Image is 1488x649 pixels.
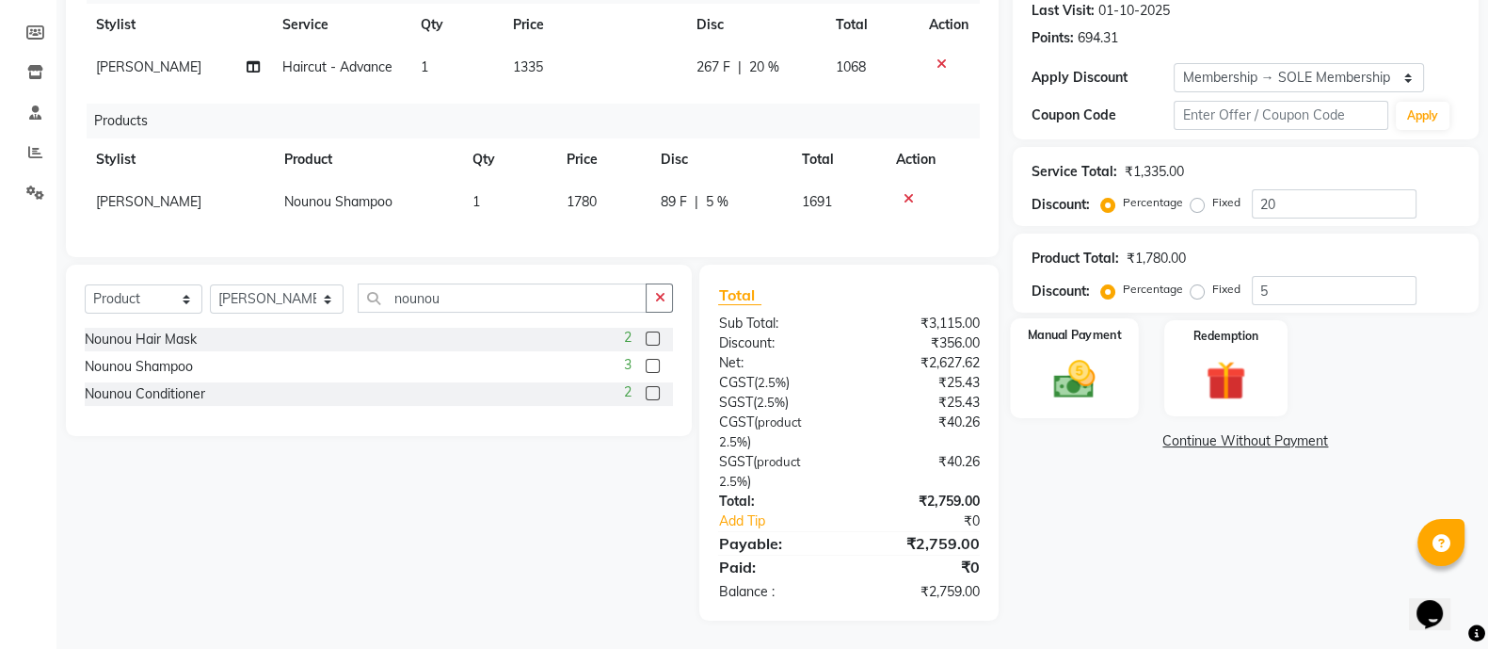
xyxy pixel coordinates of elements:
[623,328,631,348] span: 2
[704,353,849,373] div: Net:
[757,375,785,390] span: 2.5%
[567,193,597,210] span: 1780
[873,511,994,531] div: ₹0
[718,474,746,489] span: 2.5%
[718,374,753,391] span: CGST
[849,373,994,393] div: ₹25.43
[1032,162,1117,182] div: Service Total:
[1409,574,1469,630] iframe: chat widget
[704,532,849,555] div: Payable:
[849,532,994,555] div: ₹2,759.00
[85,4,271,46] th: Stylist
[849,413,994,452] div: ₹40.26
[358,284,647,313] input: Search or Scan
[718,394,752,411] span: SGST
[1127,249,1186,268] div: ₹1,780.00
[502,4,685,46] th: Price
[623,355,631,375] span: 3
[849,452,994,492] div: ₹40.26
[802,193,832,210] span: 1691
[649,138,791,181] th: Disc
[96,193,201,210] span: [PERSON_NAME]
[271,4,409,46] th: Service
[706,192,728,212] span: 5 %
[1193,356,1257,405] img: _gift.svg
[704,452,849,492] div: ( )
[849,333,994,353] div: ₹356.00
[704,492,849,511] div: Total:
[756,454,800,469] span: product
[1396,102,1449,130] button: Apply
[718,285,761,305] span: Total
[849,353,994,373] div: ₹2,627.62
[1032,1,1095,21] div: Last Visit:
[704,582,849,602] div: Balance :
[1078,28,1118,48] div: 694.31
[513,58,543,75] span: 1335
[661,192,687,212] span: 89 F
[282,58,392,75] span: Haircut - Advance
[623,382,631,402] span: 2
[718,453,752,470] span: SGST
[1125,162,1184,182] div: ₹1,335.00
[85,384,205,404] div: Nounou Conditioner
[718,434,746,449] span: 2.5%
[555,138,649,181] th: Price
[749,57,779,77] span: 20 %
[1123,194,1183,211] label: Percentage
[704,393,849,413] div: ( )
[1098,1,1170,21] div: 01-10-2025
[849,393,994,413] div: ₹25.43
[849,582,994,602] div: ₹2,759.00
[1032,195,1090,215] div: Discount:
[704,413,849,452] div: ( )
[849,314,994,333] div: ₹3,115.00
[685,4,824,46] th: Disc
[1041,355,1108,402] img: _cash.svg
[1032,105,1175,125] div: Coupon Code
[885,138,980,181] th: Action
[1193,328,1258,345] label: Redemption
[421,58,428,75] span: 1
[757,414,801,430] span: product
[1016,431,1475,451] a: Continue Without Payment
[1032,249,1119,268] div: Product Total:
[704,511,872,531] a: Add Tip
[96,58,201,75] span: [PERSON_NAME]
[85,330,197,349] div: Nounou Hair Mask
[1032,68,1175,88] div: Apply Discount
[704,373,849,393] div: ( )
[85,357,193,377] div: Nounou Shampoo
[704,556,849,578] div: Paid:
[849,556,994,578] div: ₹0
[918,4,980,46] th: Action
[1212,194,1240,211] label: Fixed
[836,58,866,75] span: 1068
[718,414,753,430] span: CGST
[696,57,730,77] span: 267 F
[1032,282,1090,301] div: Discount:
[273,138,461,181] th: Product
[824,4,918,46] th: Total
[1174,101,1388,130] input: Enter Offer / Coupon Code
[461,138,555,181] th: Qty
[695,192,698,212] span: |
[704,333,849,353] div: Discount:
[1027,326,1121,344] label: Manual Payment
[1032,28,1074,48] div: Points:
[472,193,480,210] span: 1
[791,138,885,181] th: Total
[1212,281,1240,298] label: Fixed
[284,193,392,210] span: Nounou Shampoo
[756,395,784,410] span: 2.5%
[738,57,742,77] span: |
[87,104,994,138] div: Products
[409,4,502,46] th: Qty
[1123,281,1183,298] label: Percentage
[849,492,994,511] div: ₹2,759.00
[704,314,849,333] div: Sub Total:
[85,138,273,181] th: Stylist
